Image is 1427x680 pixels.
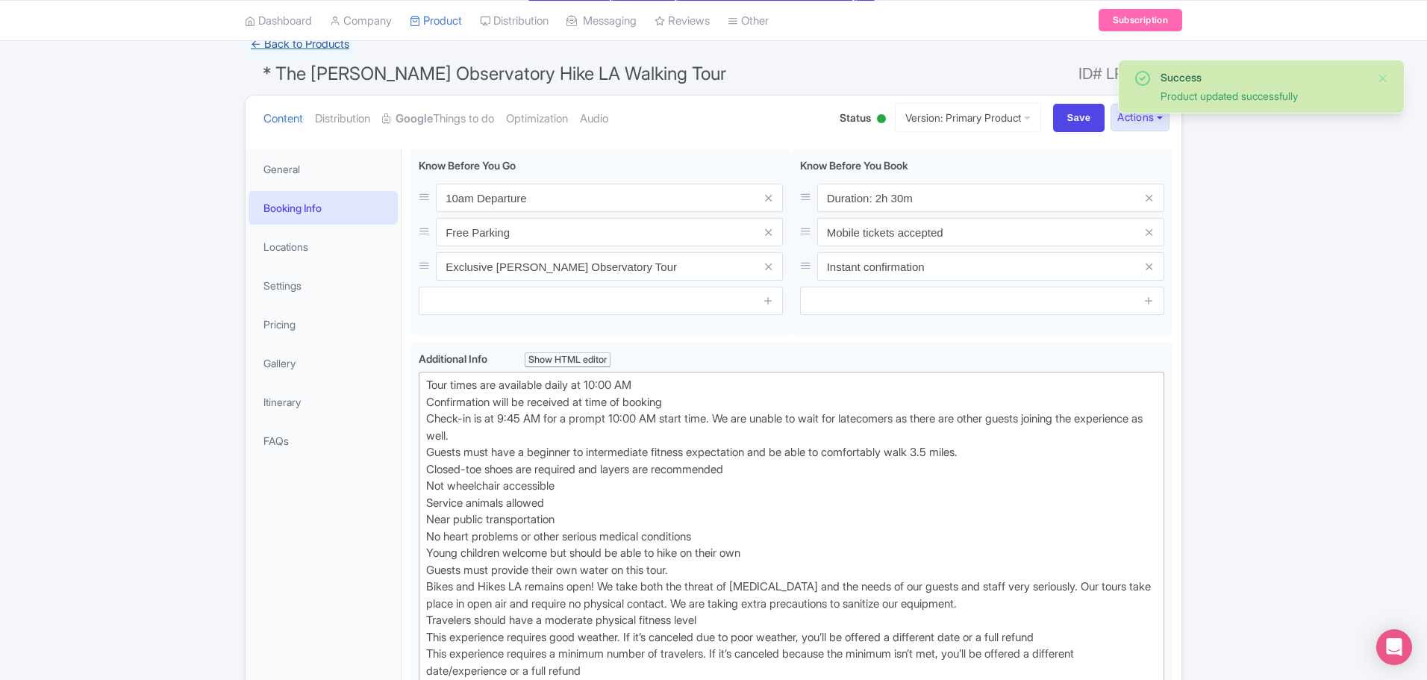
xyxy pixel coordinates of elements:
span: Additional Info [419,352,487,365]
a: Content [263,96,303,143]
a: Itinerary [249,385,398,419]
a: Audio [580,96,608,143]
div: Success [1161,69,1365,85]
a: Subscription [1099,9,1182,31]
a: General [249,152,398,186]
span: Know Before You Book [800,159,908,172]
a: Version: Primary Product [895,103,1041,132]
a: GoogleThings to do [382,96,494,143]
span: Status [840,110,871,125]
span: ID# LRBTCU [1078,59,1164,89]
a: Gallery [249,346,398,380]
input: Save [1053,104,1105,132]
a: Booking Info [249,191,398,225]
a: Locations [249,230,398,263]
a: Settings [249,269,398,302]
a: FAQs [249,424,398,458]
button: Close [1377,69,1389,87]
strong: Google [396,110,433,128]
a: Distribution [315,96,370,143]
a: Optimization [506,96,568,143]
div: Open Intercom Messenger [1376,629,1412,665]
span: * The [PERSON_NAME] Observatory Hike LA Walking Tour [263,63,726,84]
button: Actions [1111,104,1170,131]
div: Active [874,108,889,131]
div: Show HTML editor [525,352,611,368]
div: Product updated successfully [1161,88,1365,104]
a: ← Back to Products [245,30,355,59]
a: Pricing [249,308,398,341]
span: Know Before You Go [419,159,516,172]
